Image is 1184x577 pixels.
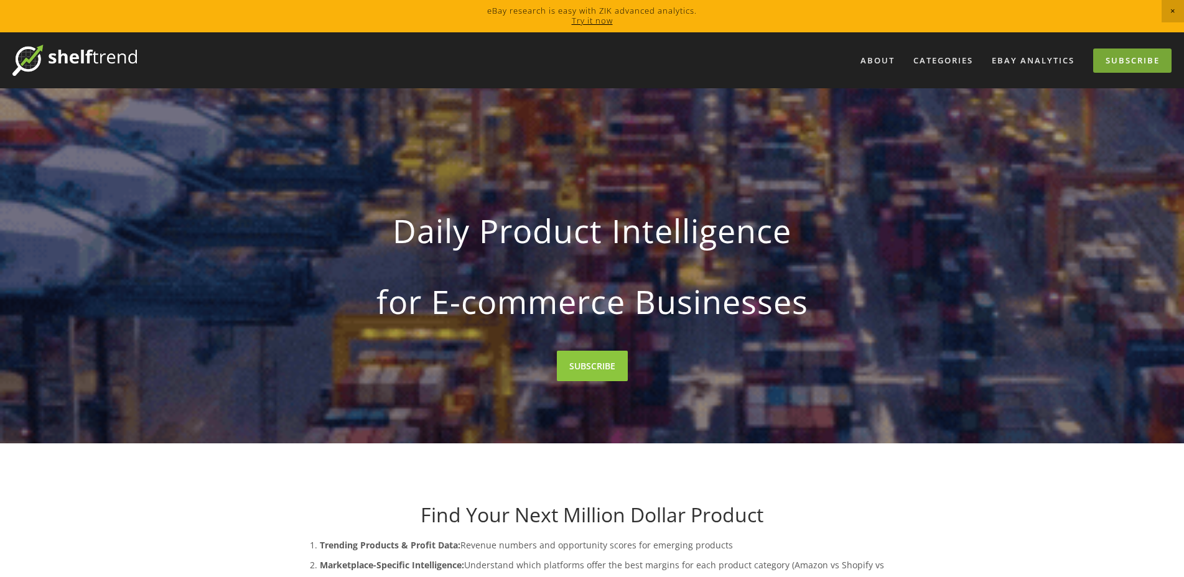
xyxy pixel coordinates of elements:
[984,50,1083,71] a: eBay Analytics
[12,45,137,76] img: ShelfTrend
[315,272,870,331] strong: for E-commerce Businesses
[295,503,890,527] h1: Find Your Next Million Dollar Product
[315,201,870,260] strong: Daily Product Intelligence
[320,559,464,571] strong: Marketplace-Specific Intelligence:
[852,50,903,71] a: About
[557,351,628,381] a: SUBSCRIBE
[320,537,890,553] p: Revenue numbers and opportunity scores for emerging products
[320,539,460,551] strong: Trending Products & Profit Data:
[1093,48,1172,73] a: Subscribe
[905,50,981,71] div: Categories
[572,15,613,26] a: Try it now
